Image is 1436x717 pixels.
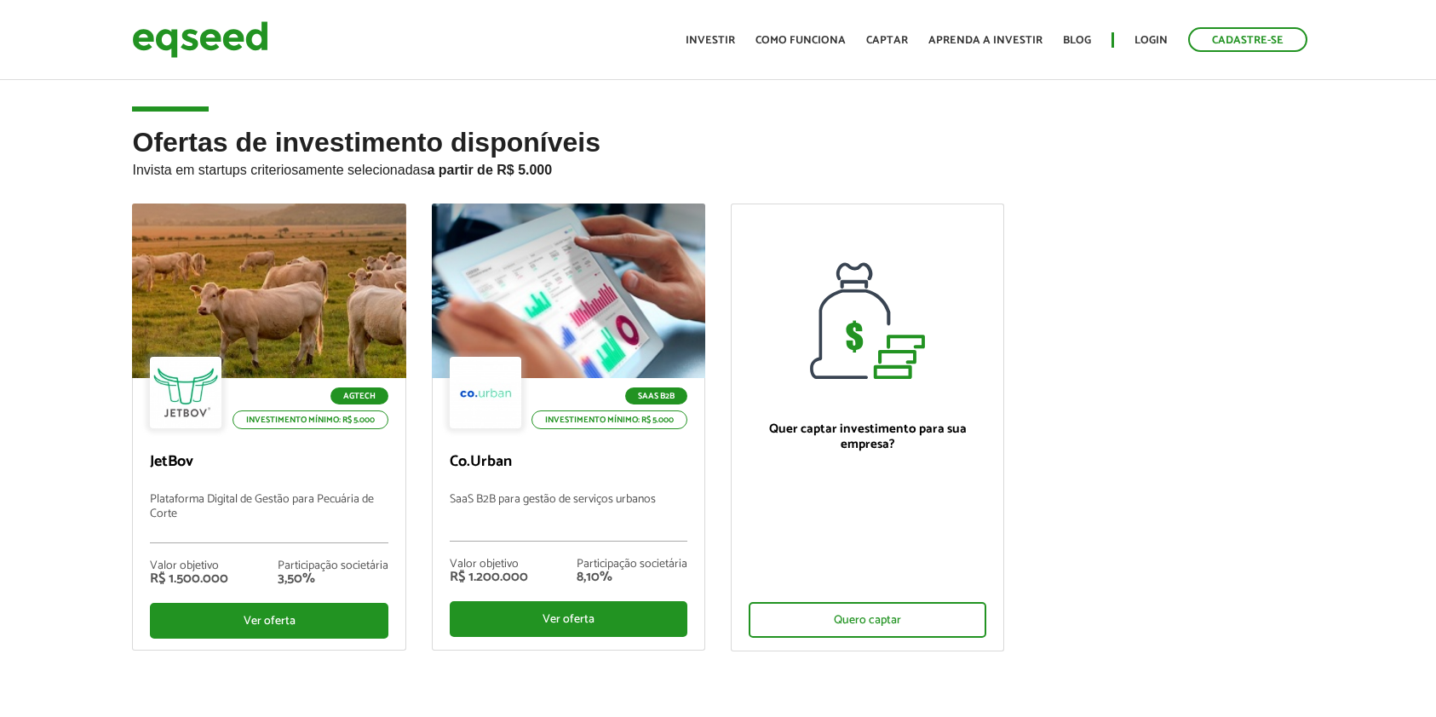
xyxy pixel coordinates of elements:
a: Quer captar investimento para sua empresa? Quero captar [731,204,1004,651]
strong: a partir de R$ 5.000 [427,163,552,177]
a: Cadastre-se [1188,27,1307,52]
div: Quero captar [749,602,986,638]
div: 8,10% [577,571,687,584]
div: Participação societária [278,560,388,572]
div: R$ 1.200.000 [450,571,528,584]
p: Investimento mínimo: R$ 5.000 [531,410,687,429]
p: JetBov [150,453,388,472]
a: Aprenda a investir [928,35,1043,46]
div: Valor objetivo [150,560,228,572]
div: Ver oferta [450,601,687,637]
a: Agtech Investimento mínimo: R$ 5.000 JetBov Plataforma Digital de Gestão para Pecuária de Corte V... [132,204,405,651]
a: Como funciona [755,35,846,46]
p: Agtech [330,387,388,404]
p: Quer captar investimento para sua empresa? [749,422,986,452]
p: SaaS B2B para gestão de serviços urbanos [450,493,687,542]
p: Co.Urban [450,453,687,472]
p: Plataforma Digital de Gestão para Pecuária de Corte [150,493,388,543]
p: Invista em startups criteriosamente selecionadas [132,158,1303,178]
div: 3,50% [278,572,388,586]
a: SaaS B2B Investimento mínimo: R$ 5.000 Co.Urban SaaS B2B para gestão de serviços urbanos Valor ob... [432,204,705,651]
img: EqSeed [132,17,268,62]
a: Blog [1063,35,1091,46]
p: Investimento mínimo: R$ 5.000 [233,410,388,429]
div: Participação societária [577,559,687,571]
a: Captar [866,35,908,46]
a: Investir [686,35,735,46]
a: Login [1134,35,1168,46]
p: SaaS B2B [625,387,687,404]
div: R$ 1.500.000 [150,572,228,586]
div: Valor objetivo [450,559,528,571]
div: Ver oferta [150,603,388,639]
h2: Ofertas de investimento disponíveis [132,128,1303,204]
